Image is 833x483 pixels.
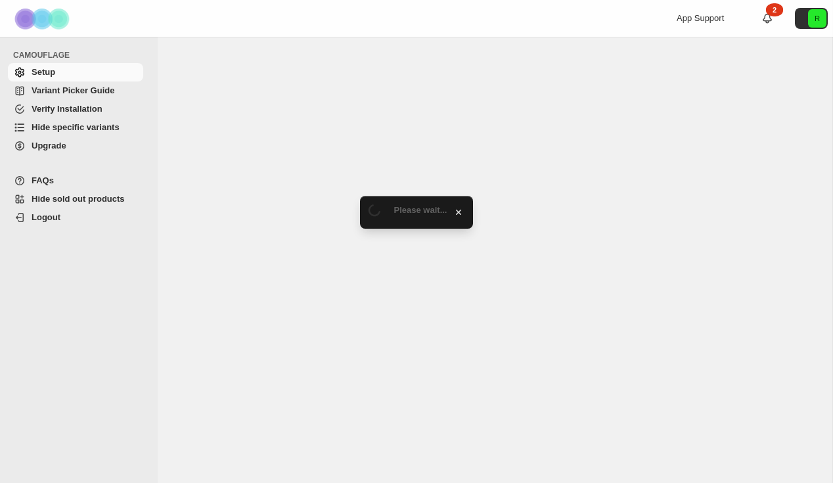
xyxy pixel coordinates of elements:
[8,63,143,81] a: Setup
[766,3,783,16] div: 2
[795,8,828,29] button: Avatar with initials R
[32,67,55,77] span: Setup
[677,13,724,23] span: App Support
[8,137,143,155] a: Upgrade
[8,208,143,227] a: Logout
[32,85,114,95] span: Variant Picker Guide
[8,100,143,118] a: Verify Installation
[32,212,60,222] span: Logout
[13,50,148,60] span: CAMOUFLAGE
[815,14,820,22] text: R
[32,104,102,114] span: Verify Installation
[8,118,143,137] a: Hide specific variants
[32,194,125,204] span: Hide sold out products
[8,172,143,190] a: FAQs
[32,122,120,132] span: Hide specific variants
[808,9,826,28] span: Avatar with initials R
[761,12,774,25] a: 2
[8,190,143,208] a: Hide sold out products
[8,81,143,100] a: Variant Picker Guide
[11,1,76,37] img: Camouflage
[394,205,447,215] span: Please wait...
[32,141,66,150] span: Upgrade
[32,175,54,185] span: FAQs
